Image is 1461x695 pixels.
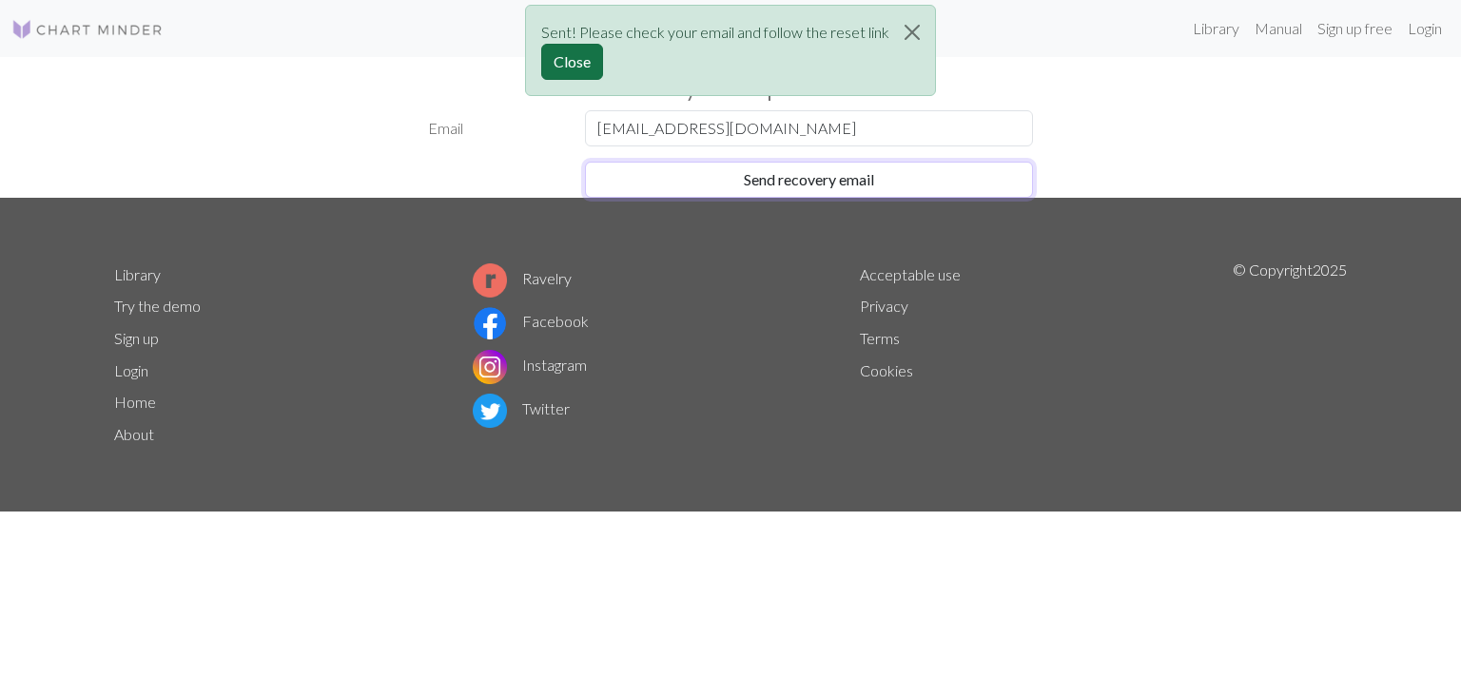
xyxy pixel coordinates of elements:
[114,329,159,347] a: Sign up
[114,265,161,283] a: Library
[860,297,908,315] a: Privacy
[114,361,148,379] a: Login
[473,312,589,330] a: Facebook
[114,393,156,411] a: Home
[541,21,889,44] p: Sent! Please check your email and follow the reset link
[473,263,507,298] img: Ravelry logo
[1233,259,1347,451] p: © Copyright 2025
[473,269,572,287] a: Ravelry
[473,394,507,428] img: Twitter logo
[473,306,507,340] img: Facebook logo
[473,350,507,384] img: Instagram logo
[860,265,961,283] a: Acceptable use
[473,356,587,374] a: Instagram
[860,329,900,347] a: Terms
[114,425,154,443] a: About
[585,162,1033,198] button: Send recovery email
[541,44,603,80] button: Close
[473,399,570,417] a: Twitter
[114,297,201,315] a: Try the demo
[417,110,574,146] label: Email
[860,361,913,379] a: Cookies
[889,6,935,59] button: Close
